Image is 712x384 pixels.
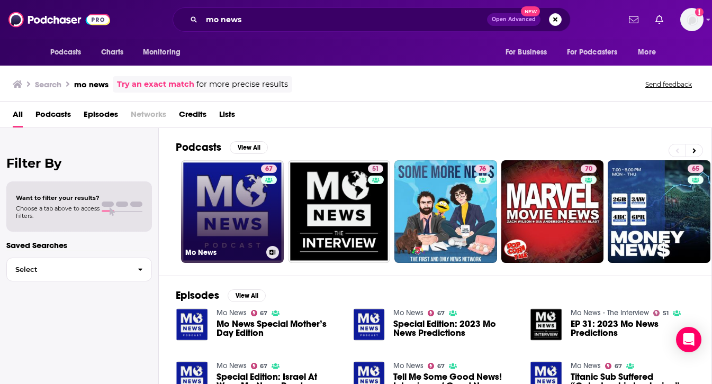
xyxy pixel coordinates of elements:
a: 67Mo News [181,160,284,263]
img: EP 31: 2023 Mo News Predictions [530,308,562,341]
a: Podcasts [35,106,71,127]
a: 67 [251,363,268,369]
span: 51 [663,311,669,316]
p: Saved Searches [6,240,152,250]
span: For Podcasters [567,45,618,60]
a: Mo News [217,361,247,370]
span: 76 [479,164,486,175]
span: 51 [372,164,379,175]
a: Charts [94,42,130,62]
span: Want to filter your results? [16,194,100,202]
span: Charts [101,45,124,60]
a: 67 [605,363,622,369]
a: EpisodesView All [176,289,266,302]
input: Search podcasts, credits, & more... [202,11,487,28]
span: Choose a tab above to access filters. [16,205,100,220]
a: Mo News - The Interview [571,308,649,317]
a: Mo News Special Mother’s Day Edition [217,319,340,337]
button: open menu [498,42,561,62]
a: 70 [581,164,597,173]
a: 67 [251,310,268,316]
span: For Business [506,45,547,60]
a: Mo News [393,361,423,370]
img: Mo News Special Mother’s Day Edition [176,308,208,341]
button: open menu [630,42,669,62]
a: All [13,106,23,127]
h3: Mo News [185,248,262,257]
div: Open Intercom Messenger [676,327,701,352]
img: User Profile [680,8,704,31]
a: Show notifications dropdown [651,11,668,29]
a: 65 [688,164,704,173]
span: More [638,45,656,60]
h3: Search [35,79,61,89]
h2: Episodes [176,289,219,302]
a: 76 [475,164,490,173]
a: Mo News [571,361,601,370]
a: Mo News [393,308,423,317]
a: 51 [288,160,391,263]
span: Logged in as ynesbit [680,8,704,31]
a: Show notifications dropdown [625,11,643,29]
a: Lists [219,106,235,127]
img: Podchaser - Follow, Share and Rate Podcasts [8,10,110,30]
button: Open AdvancedNew [487,13,540,26]
span: 67 [265,164,273,175]
button: View All [230,141,268,154]
span: Select [7,266,129,273]
span: 67 [437,311,445,316]
a: 76 [394,160,497,263]
a: Try an exact match [117,78,194,90]
span: 70 [585,164,592,175]
span: New [521,6,540,16]
img: Special Edition: 2023 Mo News Predictions [353,308,385,341]
span: Monitoring [143,45,181,60]
a: 67 [261,164,277,173]
h2: Podcasts [176,141,221,154]
a: Credits [179,106,206,127]
a: 67 [428,363,445,369]
span: 65 [692,164,699,175]
span: Podcasts [50,45,82,60]
h3: mo news [74,79,109,89]
a: 65 [608,160,710,263]
a: 51 [653,310,669,316]
button: open menu [560,42,633,62]
span: 67 [437,364,445,369]
span: for more precise results [196,78,288,90]
button: open menu [136,42,194,62]
h2: Filter By [6,156,152,171]
a: Mo News [217,308,247,317]
span: 67 [615,364,622,369]
a: 51 [368,164,383,173]
button: Select [6,258,152,281]
button: View All [228,289,266,302]
a: PodcastsView All [176,141,268,154]
button: Send feedback [642,80,695,89]
button: open menu [43,42,95,62]
div: Search podcasts, credits, & more... [173,7,571,32]
span: 67 [260,311,267,316]
span: Open Advanced [492,17,536,22]
a: Episodes [84,106,118,127]
a: 67 [428,310,445,316]
svg: Add a profile image [695,8,704,16]
a: EP 31: 2023 Mo News Predictions [571,319,695,337]
span: 67 [260,364,267,369]
button: Show profile menu [680,8,704,31]
a: 70 [501,160,604,263]
a: Special Edition: 2023 Mo News Predictions [393,319,517,337]
span: Networks [131,106,166,127]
